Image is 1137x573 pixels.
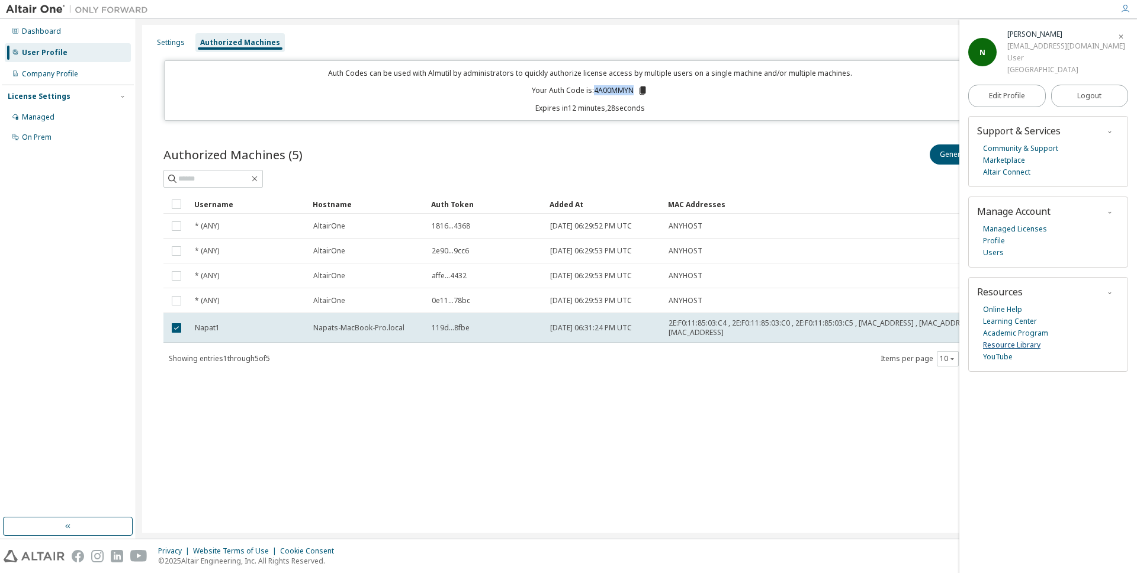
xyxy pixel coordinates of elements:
span: [DATE] 06:29:53 PM UTC [550,246,632,256]
div: Auth Token [431,195,540,214]
span: Showing entries 1 through 5 of 5 [169,353,270,363]
div: User [1007,52,1125,64]
a: Resource Library [983,339,1040,351]
img: facebook.svg [72,550,84,562]
div: MAC Addresses [668,195,985,214]
span: AltairOne [313,246,345,256]
span: [DATE] 06:29:53 PM UTC [550,296,632,305]
span: AltairOne [313,271,345,281]
span: [DATE] 06:31:24 PM UTC [550,323,632,333]
button: Generate Auth Code [930,144,1019,165]
span: Resources [977,285,1023,298]
div: Hostname [313,195,422,214]
div: Company Profile [22,69,78,79]
button: 10 [940,354,956,363]
span: Edit Profile [989,91,1025,101]
div: Username [194,195,303,214]
button: Logout [1051,85,1129,107]
span: Napats-MacBook-Pro.local [313,323,404,333]
span: [DATE] 06:29:52 PM UTC [550,221,632,231]
span: ANYHOST [669,246,702,256]
a: Online Help [983,304,1022,316]
span: Logout [1077,90,1101,102]
div: On Prem [22,133,52,142]
span: Support & Services [977,124,1061,137]
a: Altair Connect [983,166,1030,178]
span: N [979,47,985,57]
span: ANYHOST [669,221,702,231]
a: Academic Program [983,327,1048,339]
p: © 2025 Altair Engineering, Inc. All Rights Reserved. [158,556,341,566]
div: Privacy [158,546,193,556]
div: [EMAIL_ADDRESS][DOMAIN_NAME] [1007,40,1125,52]
div: License Settings [8,92,70,101]
p: Auth Codes can be used with Almutil by administrators to quickly authorize license access by mult... [172,68,1009,78]
a: Marketplace [983,154,1025,166]
span: Authorized Machines (5) [163,146,303,163]
span: AltairOne [313,221,345,231]
a: Learning Center [983,316,1037,327]
span: affe...4432 [432,271,467,281]
span: * (ANY) [195,246,219,256]
span: * (ANY) [195,221,219,231]
span: AltairOne [313,296,345,305]
span: Items per page [881,351,959,366]
span: ANYHOST [669,296,702,305]
span: [DATE] 06:29:53 PM UTC [550,271,632,281]
span: * (ANY) [195,296,219,305]
a: Edit Profile [968,85,1046,107]
div: Website Terms of Use [193,546,280,556]
span: 0e11...78bc [432,296,470,305]
a: Users [983,247,1004,259]
div: User Profile [22,48,68,57]
span: 2e90...9cc6 [432,246,469,256]
p: Expires in 12 minutes, 28 seconds [172,103,1009,113]
div: Settings [157,38,185,47]
div: Added At [550,195,659,214]
div: Cookie Consent [280,546,341,556]
a: Community & Support [983,143,1058,154]
div: [GEOGRAPHIC_DATA] [1007,64,1125,76]
span: * (ANY) [195,271,219,281]
span: Napat1 [195,323,220,333]
div: Managed [22,112,54,122]
span: 2E:F0:11:85:03:C4 , 2E:F0:11:85:03:C0 , 2E:F0:11:85:03:C5 , [MAC_ADDRESS] , [MAC_ADDRESS] , [MAC_... [669,318,985,337]
span: 119d...8fbe [432,323,470,333]
img: Altair One [6,4,154,15]
div: Napat Jintanakosol [1007,28,1125,40]
a: Profile [983,235,1005,247]
img: youtube.svg [130,550,147,562]
span: Manage Account [977,205,1051,218]
a: YouTube [983,351,1013,363]
a: Managed Licenses [983,223,1047,235]
p: Your Auth Code is: 4A00MMYN [532,85,648,96]
img: linkedin.svg [111,550,123,562]
img: instagram.svg [91,550,104,562]
img: altair_logo.svg [4,550,65,562]
div: Authorized Machines [200,38,280,47]
div: Dashboard [22,27,61,36]
span: ANYHOST [669,271,702,281]
span: 1816...4368 [432,221,470,231]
